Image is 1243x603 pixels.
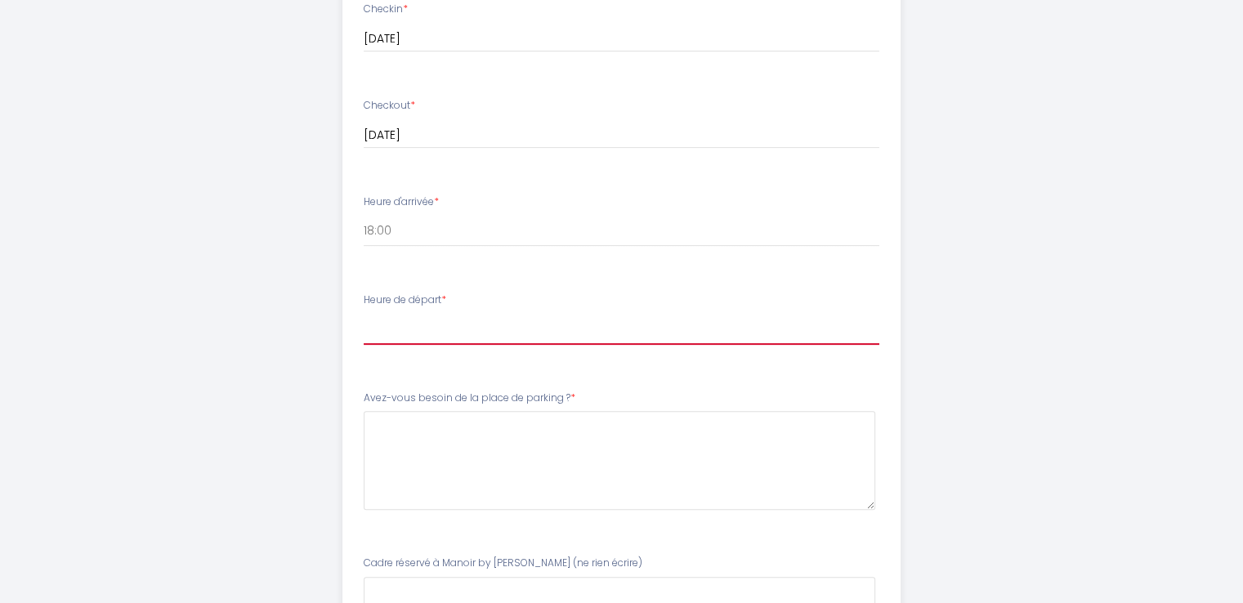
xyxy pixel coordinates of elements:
[364,98,415,114] label: Checkout
[364,2,408,17] label: Checkin
[364,194,439,210] label: Heure d'arrivée
[364,391,575,406] label: Avez-vous besoin de la place de parking ?
[364,556,642,571] label: Cadre réservé à Manoir by [PERSON_NAME] (ne rien écrire)
[364,293,446,308] label: Heure de départ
